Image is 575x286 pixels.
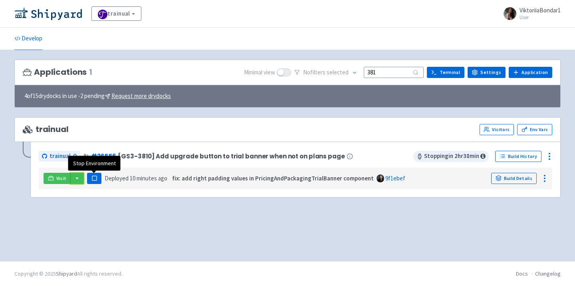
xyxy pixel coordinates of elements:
[480,124,514,135] a: Visitors
[413,151,489,162] span: Stopping in 2 hr 38 min
[468,67,506,78] a: Settings
[105,174,167,182] span: Deployed
[491,173,537,184] a: Build Details
[244,68,275,77] span: Minimal view
[23,68,92,77] h3: Applications
[516,270,528,277] a: Docs
[327,68,349,76] span: selected
[118,153,345,160] span: [GS3-3810] Add upgrade button to trial banner when not on plans page
[427,67,464,78] a: Terminal
[303,68,349,77] span: No filter s
[519,15,561,20] small: User
[14,7,82,20] img: Shipyard logo
[509,67,552,78] a: Application
[519,6,561,14] span: ViktoriiaBondar1
[517,124,552,135] a: Env Vars
[499,7,561,20] a: ViktoriiaBondar1 User
[91,6,141,21] a: trainual
[14,270,123,278] div: Copyright © 2025 All rights reserved.
[56,175,67,182] span: Visit
[385,174,405,182] a: 9f1ebef
[172,174,374,182] strong: fix: add right padding values in PricingAndPackagingTrialBanner component
[111,92,171,100] u: Request more drydocks
[39,151,80,162] a: trainual
[14,28,42,50] a: Develop
[364,67,424,78] input: Search...
[23,125,69,134] span: trainual
[24,92,171,101] span: 4 of 15 drydocks in use - 2 pending
[495,151,541,162] a: Build History
[89,68,92,77] span: 1
[130,174,167,182] time: 10 minutes ago
[87,173,101,184] button: Pause
[535,270,561,277] a: Changelog
[44,173,71,184] a: Visit
[91,152,116,160] a: #26556
[56,270,77,277] a: Shipyard
[50,152,71,161] span: trainual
